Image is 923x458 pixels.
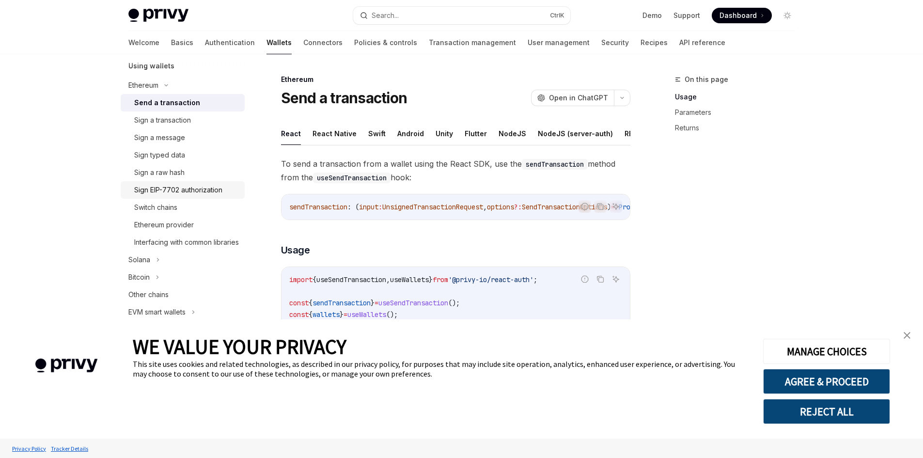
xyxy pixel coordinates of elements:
a: Connectors [303,31,343,54]
button: React Native [313,122,357,145]
a: Returns [675,120,803,136]
div: Bitcoin [128,271,150,283]
a: Switch chains [121,199,245,216]
a: Tracker Details [48,440,91,457]
span: WE VALUE YOUR PRIVACY [133,334,346,359]
span: import [289,275,313,284]
span: '@privy-io/react-auth' [448,275,533,284]
a: Authentication [205,31,255,54]
span: ) [607,203,611,211]
img: company logo [15,345,118,387]
h1: Send a transaction [281,89,407,107]
div: Ethereum [281,75,630,84]
span: (); [386,310,398,319]
button: REST API [625,122,655,145]
a: API reference [679,31,725,54]
button: Android [397,122,424,145]
a: Sign a transaction [121,111,245,129]
span: , [386,275,390,284]
a: Sign typed data [121,146,245,164]
div: Solana [128,254,150,266]
span: wallets [313,310,340,319]
span: : [378,203,382,211]
span: Ctrl K [550,12,564,19]
a: Interfacing with common libraries [121,234,245,251]
a: Ethereum provider [121,216,245,234]
div: Ethereum [128,79,158,91]
img: close banner [904,332,910,339]
a: Demo [642,11,662,20]
a: Transaction management [429,31,516,54]
button: Flutter [465,122,487,145]
span: { [309,310,313,319]
div: EVM smart wallets [128,306,186,318]
a: Privacy Policy [10,440,48,457]
div: Interfacing with common libraries [134,237,239,248]
span: const [289,310,309,319]
button: Ask AI [610,273,622,285]
button: Search...CtrlK [353,7,570,24]
button: Report incorrect code [579,200,591,213]
button: Toggle dark mode [780,8,795,23]
div: Sign a raw hash [134,167,185,178]
button: Ask AI [610,200,622,213]
button: Swift [368,122,386,145]
span: ?: [514,203,522,211]
span: To send a transaction from a wallet using the React SDK, use the method from the hook: [281,157,630,184]
span: Usage [281,243,310,257]
code: useSendTransaction [313,173,391,183]
button: NodeJS (server-auth) [538,122,613,145]
span: } [340,310,344,319]
button: MANAGE CHOICES [763,339,890,364]
span: UnsignedTransactionRequest [382,203,483,211]
button: NodeJS [499,122,526,145]
span: useWallets [347,310,386,319]
span: sendTransaction [313,299,371,307]
div: This site uses cookies and related technologies, as described in our privacy policy, for purposes... [133,359,749,379]
a: Welcome [128,31,159,54]
span: from [433,275,448,284]
button: Copy the contents from the code block [594,273,607,285]
a: Other chains [121,286,245,303]
span: options [487,203,514,211]
button: Copy the contents from the code block [594,200,607,213]
span: Open in ChatGPT [549,93,608,103]
a: Policies & controls [354,31,417,54]
a: Recipes [641,31,668,54]
div: Sign a transaction [134,114,191,126]
img: light logo [128,9,188,22]
span: const [289,299,309,307]
a: Support [673,11,700,20]
a: Wallets [266,31,292,54]
div: Ethereum provider [134,219,194,231]
button: Open in ChatGPT [531,90,614,106]
button: Unity [436,122,453,145]
span: : ( [347,203,359,211]
a: Usage [675,89,803,105]
span: SendTransactionOptions [522,203,607,211]
a: Parameters [675,105,803,120]
span: useSendTransaction [316,275,386,284]
span: { [309,299,313,307]
span: Dashboard [720,11,757,20]
span: (); [448,299,460,307]
button: Report incorrect code [579,273,591,285]
div: Sign EIP-7702 authorization [134,184,222,196]
a: User management [528,31,590,54]
span: useWallets [390,275,429,284]
span: } [371,299,375,307]
button: AGREE & PROCEED [763,369,890,394]
div: Sign typed data [134,149,185,161]
span: ; [533,275,537,284]
a: Sign a raw hash [121,164,245,181]
a: close banner [897,326,917,345]
span: = [375,299,378,307]
span: } [429,275,433,284]
button: REJECT ALL [763,399,890,424]
span: sendTransaction [289,203,347,211]
a: Send a transaction [121,94,245,111]
div: Sign a message [134,132,185,143]
span: input [359,203,378,211]
a: Sign EIP-7702 authorization [121,181,245,199]
span: On this page [685,74,728,85]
